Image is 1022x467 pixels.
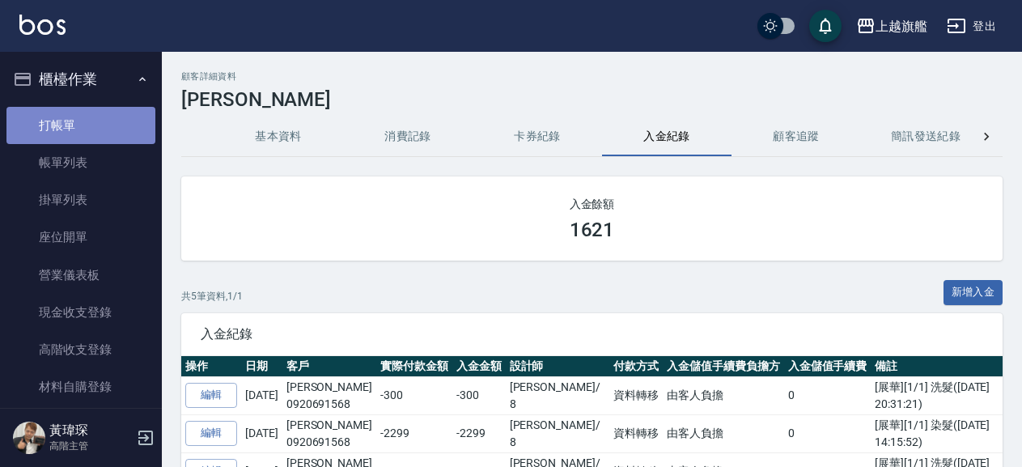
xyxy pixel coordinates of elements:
a: 掛單列表 [6,181,155,219]
p: 0920691568 [286,396,372,413]
button: 上越旗艦 [850,10,934,43]
td: 由客人負擔 [663,376,784,414]
th: 入金儲值手續費負擔方 [663,356,784,377]
a: 編輯 [185,421,237,446]
th: 操作 [181,356,241,377]
th: 備註 [871,356,1003,377]
button: 顧客追蹤 [732,117,861,156]
button: 新增入金 [944,280,1003,305]
h5: 黃瑋琛 [49,422,132,439]
td: [DATE] [241,376,282,414]
a: 帳單列表 [6,144,155,181]
h2: 顧客詳細資料 [181,71,1003,82]
button: 基本資料 [214,117,343,156]
th: 日期 [241,356,282,377]
td: [展華][1/1] 洗髮([DATE] 20:31:21) [871,376,1003,414]
td: 0 [784,414,871,452]
td: 0 [784,376,871,414]
button: 簡訊發送紀錄 [861,117,990,156]
td: [展華][1/1] 染髮([DATE] 14:15:52) [871,414,1003,452]
img: Person [13,422,45,454]
td: 資料轉移 [609,414,663,452]
div: 上越旗艦 [876,16,927,36]
th: 設計師 [506,356,610,377]
td: 資料轉移 [609,376,663,414]
button: 登出 [940,11,1003,41]
p: 共 5 筆資料, 1 / 1 [181,289,243,304]
th: 入金金額 [452,356,506,377]
a: 高階收支登錄 [6,331,155,368]
button: 入金紀錄 [602,117,732,156]
a: 編輯 [185,383,237,408]
a: 每日結帳 [6,406,155,444]
h3: [PERSON_NAME] [181,88,1003,111]
p: 0920691568 [286,434,372,451]
th: 客戶 [282,356,376,377]
img: Logo [19,15,66,35]
td: [PERSON_NAME] [282,376,376,414]
a: 材料自購登錄 [6,368,155,405]
th: 入金儲值手續費 [784,356,871,377]
td: [DATE] [241,414,282,452]
h3: 1621 [570,219,615,241]
td: -300 [452,376,506,414]
span: 入金紀錄 [201,326,983,342]
p: 高階主管 [49,439,132,453]
td: 由客人負擔 [663,414,784,452]
td: -2299 [452,414,506,452]
button: 櫃檯作業 [6,58,155,100]
button: 消費記錄 [343,117,473,156]
td: -2299 [376,414,452,452]
a: 現金收支登錄 [6,294,155,331]
th: 付款方式 [609,356,663,377]
button: 卡券紀錄 [473,117,602,156]
td: [PERSON_NAME] / 8 [506,376,610,414]
a: 營業儀表板 [6,257,155,294]
a: 打帳單 [6,107,155,144]
td: [PERSON_NAME] / 8 [506,414,610,452]
td: [PERSON_NAME] [282,414,376,452]
button: save [809,10,842,42]
th: 實際付款金額 [376,356,452,377]
td: -300 [376,376,452,414]
a: 座位開單 [6,219,155,256]
h2: 入金餘額 [201,196,983,212]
